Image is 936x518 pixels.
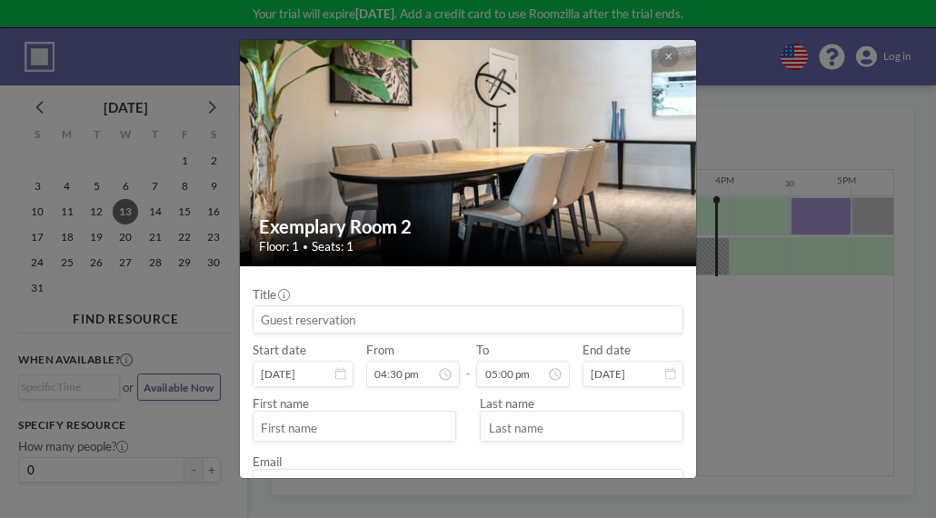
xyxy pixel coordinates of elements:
span: Floor: 1 [259,239,299,254]
span: • [303,241,308,253]
input: First name [254,415,455,442]
img: 537.jpg [240,1,697,305]
label: Title [253,287,288,303]
label: Last name [480,396,534,411]
h2: Exemplary Room 2 [259,215,680,238]
input: Email [254,473,682,500]
span: Seats: 1 [312,239,353,254]
label: From [366,343,394,358]
label: To [476,343,489,358]
label: First name [253,396,309,411]
label: End date [583,343,631,358]
span: - [466,348,471,382]
label: Start date [253,343,306,358]
input: Last name [481,415,682,442]
label: Email [253,454,282,469]
input: Guest reservation [254,306,682,333]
